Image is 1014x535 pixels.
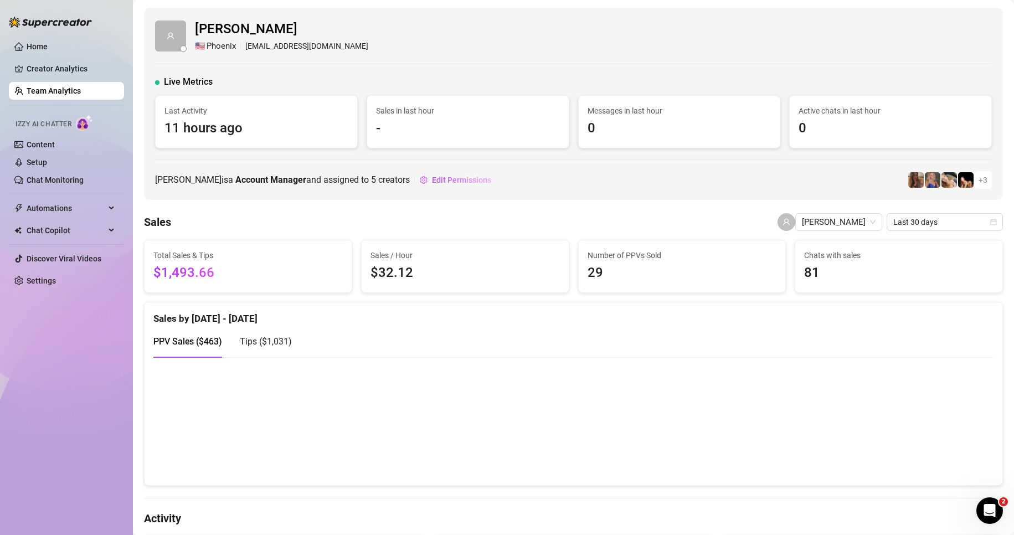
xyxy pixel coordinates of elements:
span: 0 [799,118,982,139]
span: PPV Sales ( $463 ) [153,336,222,347]
span: user [167,32,174,40]
a: Settings [27,276,56,285]
span: 29 [588,263,777,284]
img: logo-BBDzfeDw.svg [9,17,92,28]
a: Home [27,42,48,51]
span: Last Activity [164,105,348,117]
span: $32.12 [370,263,560,284]
span: Edit Permissions [432,176,491,184]
h4: Activity [144,511,1003,526]
span: Sales / Hour [370,249,560,261]
span: - [376,118,560,139]
span: [PERSON_NAME] is a and assigned to creators [155,173,410,187]
span: 2 [999,497,1008,506]
span: Sales in last hour [376,105,560,117]
span: Izzy AI Chatter [16,119,71,130]
span: Chats with sales [804,249,994,261]
span: 5 [371,174,376,185]
b: Account Manager [235,174,306,185]
span: Tips ( $1,031 ) [240,336,292,347]
span: Number of PPVs Sold [588,249,777,261]
span: Total Sales & Tips [153,249,343,261]
a: Discover Viral Videos [27,254,101,263]
img: OnlyDanielle [941,172,957,188]
span: 11 hours ago [164,118,348,139]
button: Edit Permissions [419,171,492,189]
span: setting [420,176,428,184]
span: [PERSON_NAME] [195,19,368,40]
span: calendar [990,219,997,225]
span: Davis Straiton [802,214,876,230]
h4: Sales [144,214,171,230]
span: 81 [804,263,994,284]
span: user [783,218,790,226]
img: Chat Copilot [14,227,22,234]
span: $1,493.66 [153,263,343,284]
a: Setup [27,158,47,167]
span: Automations [27,199,105,217]
span: Last 30 days [893,214,996,230]
span: thunderbolt [14,204,23,213]
div: Sales by [DATE] - [DATE] [153,302,994,326]
div: [EMAIL_ADDRESS][DOMAIN_NAME] [195,40,368,53]
a: Content [27,140,55,149]
img: Brittany️‍ [958,172,974,188]
span: Live Metrics [164,75,213,89]
a: Creator Analytics [27,60,115,78]
img: Ambie [925,172,940,188]
span: Active chats in last hour [799,105,982,117]
span: 0 [588,118,771,139]
a: Chat Monitoring [27,176,84,184]
span: Chat Copilot [27,222,105,239]
a: Team Analytics [27,86,81,95]
span: 🇺🇸 [195,40,205,53]
span: Messages in last hour [588,105,771,117]
span: Phoenix [207,40,236,53]
iframe: Intercom live chat [976,497,1003,524]
img: AI Chatter [76,115,93,131]
span: + 3 [979,174,987,186]
img: daniellerose [908,172,924,188]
